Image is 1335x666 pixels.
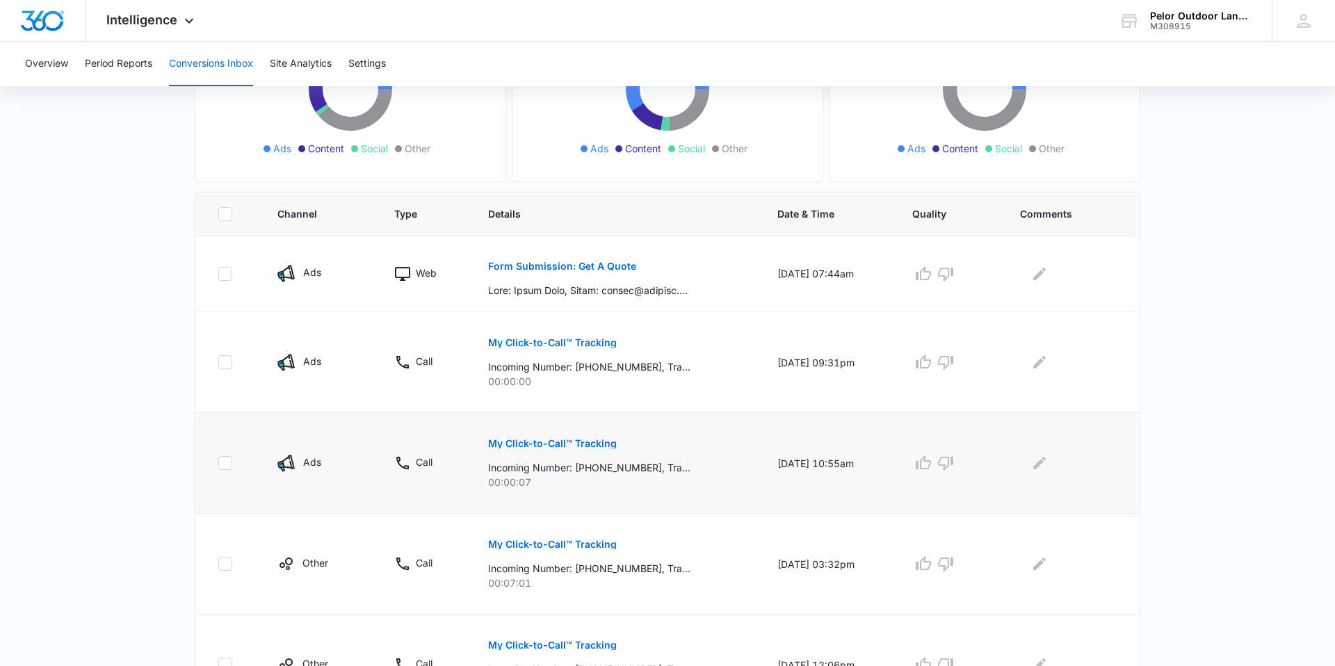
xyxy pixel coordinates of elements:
[777,206,859,221] span: Date & Time
[942,141,978,156] span: Content
[303,354,321,368] p: Ads
[488,640,617,650] p: My Click-to-Call™ Tracking
[361,141,388,156] span: Social
[488,326,617,359] button: My Click-to-Call™ Tracking
[488,460,690,475] p: Incoming Number: [PHONE_NUMBER], Tracking Number: [PHONE_NUMBER], Ring To: [PHONE_NUMBER], Caller...
[761,312,896,413] td: [DATE] 09:31pm
[488,475,743,489] p: 00:00:07
[488,439,617,448] p: My Click-to-Call™ Tracking
[995,141,1022,156] span: Social
[590,141,608,156] span: Ads
[169,42,253,86] button: Conversions Inbox
[416,266,437,280] p: Web
[761,236,896,312] td: [DATE] 07:44am
[1150,22,1252,31] div: account id
[625,141,661,156] span: Content
[405,141,430,156] span: Other
[488,283,690,298] p: Lore: Ipsum Dolo, Sitam: consec@adipisc.eli, Seddo: 3857087034, Eiusmod: 1812 Temporin Utlabo, , ...
[1028,351,1051,373] button: Edit Comments
[488,206,723,221] span: Details
[1028,263,1051,285] button: Edit Comments
[25,42,68,86] button: Overview
[912,206,966,221] span: Quality
[416,354,432,368] p: Call
[761,514,896,615] td: [DATE] 03:32pm
[488,359,690,374] p: Incoming Number: [PHONE_NUMBER], Tracking Number: [PHONE_NUMBER], Ring To: [PHONE_NUMBER], Caller...
[348,42,386,86] button: Settings
[303,455,321,469] p: Ads
[1028,553,1051,575] button: Edit Comments
[273,141,291,156] span: Ads
[1039,141,1065,156] span: Other
[488,250,636,283] button: Form Submission: Get A Quote
[488,427,617,460] button: My Click-to-Call™ Tracking
[85,42,152,86] button: Period Reports
[488,338,617,348] p: My Click-to-Call™ Tracking
[270,42,332,86] button: Site Analytics
[722,141,747,156] span: Other
[416,455,432,469] p: Call
[678,141,705,156] span: Social
[303,265,321,279] p: Ads
[106,13,177,27] span: Intelligence
[394,206,435,221] span: Type
[1028,452,1051,474] button: Edit Comments
[761,413,896,514] td: [DATE] 10:55am
[1020,206,1097,221] span: Comments
[277,206,341,221] span: Channel
[488,576,743,590] p: 00:07:01
[488,528,617,561] button: My Click-to-Call™ Tracking
[488,628,617,662] button: My Click-to-Call™ Tracking
[1150,10,1252,22] div: account name
[308,141,344,156] span: Content
[488,261,636,271] p: Form Submission: Get A Quote
[488,374,743,389] p: 00:00:00
[416,555,432,570] p: Call
[488,539,617,549] p: My Click-to-Call™ Tracking
[302,555,328,570] p: Other
[488,561,690,576] p: Incoming Number: [PHONE_NUMBER], Tracking Number: [PHONE_NUMBER], Ring To: [PHONE_NUMBER], Caller...
[907,141,925,156] span: Ads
